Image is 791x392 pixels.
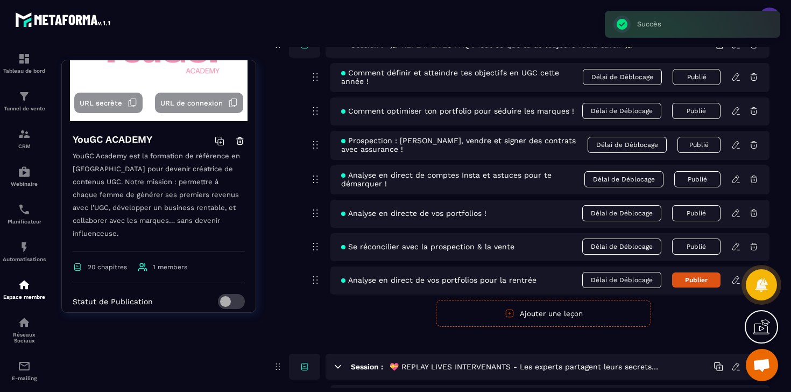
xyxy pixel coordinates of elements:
p: Planificateur [3,219,46,225]
p: Webinaire [3,181,46,187]
a: automationsautomationsAutomatisations [3,233,46,270]
a: automationsautomationsWebinaire [3,157,46,195]
span: Prospection : [PERSON_NAME], vendre et signer des contrats avec assurance ! [341,136,588,153]
a: formationformationTunnel de vente [3,82,46,120]
a: emailemailE-mailing [3,352,46,389]
p: Réseaux Sociaux [3,332,46,344]
span: Analyse en direct de vos portfolios pour la rentrée [341,276,536,284]
button: Publié [677,137,721,153]
span: Comment optimiser ton portfolio pour séduire les marques ! [341,107,574,115]
a: formationformationCRM [3,120,46,157]
h5: 💝 REPLAY LIVES INTERVENANTS - Les experts partagent leurs secrets ! 💝 [390,361,659,372]
span: URL secrète [80,99,122,107]
img: social-network [18,316,31,329]
span: 1 members [153,263,187,271]
h6: Session : [351,362,383,371]
p: Automatisations [3,256,46,262]
span: Délai de Déblocage [582,272,661,288]
span: Délai de Déblocage [588,137,667,153]
img: automations [18,165,31,178]
span: Analyse en direct de comptes Insta et astuces pour te démarquer ! [341,171,584,188]
button: Publier [672,272,721,288]
p: Statut de Publication [73,297,153,306]
button: Publié [672,103,721,119]
button: Publié [673,69,721,85]
img: scheduler [18,203,31,216]
h4: YouGC ACADEMY [73,132,152,147]
p: E-mailing [3,375,46,381]
span: Délai de Déblocage [582,239,661,255]
span: Délai de Déblocage [584,171,663,187]
button: Ajouter une leçon [436,300,651,327]
a: schedulerschedulerPlanificateur [3,195,46,233]
span: Comment définir et atteindre tes objectifs en UGC cette année ! [341,68,583,86]
a: formationformationTableau de bord [3,44,46,82]
button: Publié [672,239,721,255]
a: automationsautomationsEspace membre [3,270,46,308]
button: Publié [672,205,721,221]
p: Espace membre [3,294,46,300]
img: logo [15,10,112,29]
a: Ouvrir le chat [746,349,778,381]
a: social-networksocial-networkRéseaux Sociaux [3,308,46,352]
img: formation [18,128,31,141]
span: Délai de Déblocage [582,205,661,221]
p: YouGC Academy est la formation de référence en [GEOGRAPHIC_DATA] pour devenir créatrice de conten... [73,150,245,251]
img: email [18,360,31,373]
img: formation [18,90,31,103]
span: URL de connexion [160,99,223,107]
img: formation [18,52,31,65]
span: Délai de Déblocage [583,69,662,85]
span: 20 chapitres [88,263,127,271]
span: Se réconcilier avec la prospection & la vente [341,242,514,251]
span: Analyse en directe de vos portfolios ! [341,209,486,218]
button: Publié [674,171,721,187]
p: Tunnel de vente [3,106,46,111]
span: Délai de Déblocage [582,103,661,119]
button: URL secrète [74,93,143,113]
p: CRM [3,143,46,149]
img: automations [18,278,31,291]
img: automations [18,241,31,254]
p: Tableau de bord [3,68,46,74]
button: URL de connexion [155,93,243,113]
